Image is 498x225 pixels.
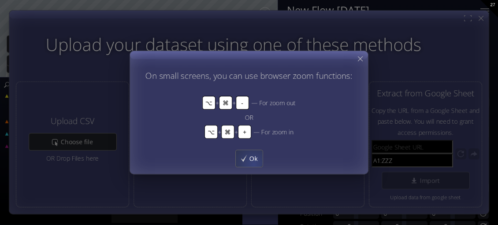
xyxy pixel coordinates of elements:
span: — For zoom in [253,126,294,137]
span: — For zoom out [251,97,296,108]
span: - [236,96,249,110]
span: ⌥ [204,125,218,139]
span: Ok [249,154,263,163]
h4: On small screens, you can use browser zoom functions: [145,71,353,81]
span: + + [202,96,249,110]
span: ⌘ [221,125,234,139]
span: + [238,125,251,139]
span: + + [204,125,251,139]
div: OR [134,112,364,123]
span: ⌘ [219,96,232,110]
span: ⌥ [202,96,216,110]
